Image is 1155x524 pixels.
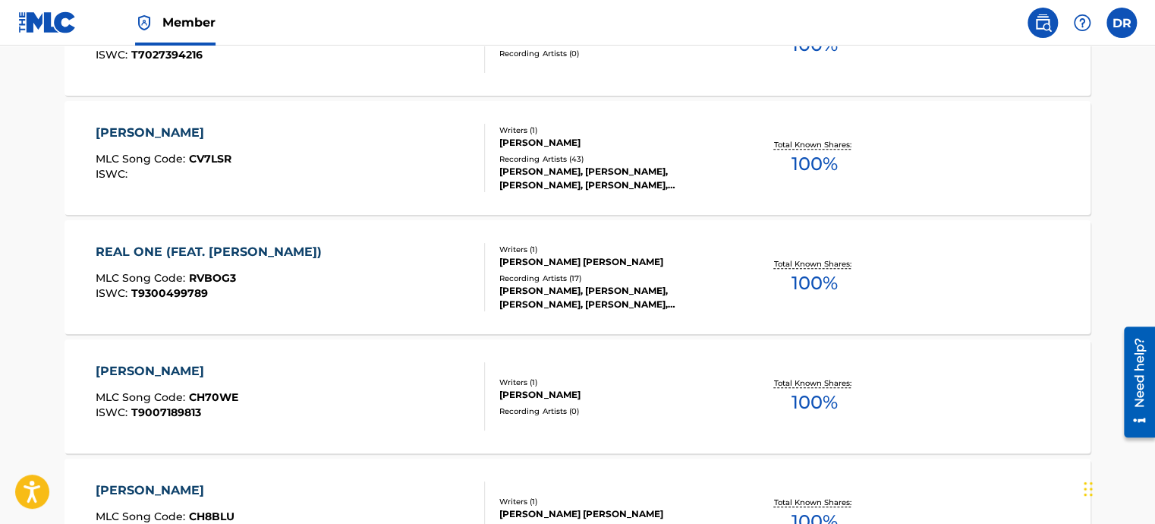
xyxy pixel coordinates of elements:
span: ISWC : [96,48,131,62]
div: Drag [1084,466,1093,512]
span: MLC Song Code : [96,152,189,166]
span: Member [162,14,216,31]
div: [PERSON_NAME], [PERSON_NAME], [PERSON_NAME], [PERSON_NAME], [PERSON_NAME] [499,284,729,311]
div: [PERSON_NAME] [96,481,234,500]
span: T9300499789 [131,286,208,300]
div: User Menu [1106,8,1137,38]
div: REAL ONE (FEAT. [PERSON_NAME]) [96,243,329,261]
div: Recording Artists ( 17 ) [499,273,729,284]
span: 100 % [791,389,837,416]
div: Writers ( 1 ) [499,125,729,136]
span: RVBOG3 [189,271,236,285]
div: Recording Artists ( 0 ) [499,48,729,59]
div: Writers ( 1 ) [499,244,729,255]
span: 100 % [791,270,837,297]
div: [PERSON_NAME], [PERSON_NAME], [PERSON_NAME], [PERSON_NAME], [PERSON_NAME] [499,165,729,192]
a: [PERSON_NAME]MLC Song Code:CH70WEISWC:T9007189813Writers (1)[PERSON_NAME]Recording Artists (0)Tot... [65,339,1090,453]
span: 100 % [791,150,837,178]
a: [PERSON_NAME]MLC Song Code:CV7LSRISWC:Writers (1)[PERSON_NAME]Recording Artists (43)[PERSON_NAME]... [65,101,1090,215]
span: ISWC : [96,406,131,419]
span: CH70WE [189,390,238,404]
div: [PERSON_NAME] [499,388,729,402]
img: help [1073,14,1091,32]
div: [PERSON_NAME] [96,124,231,142]
img: MLC Logo [18,11,77,33]
span: ISWC : [96,167,131,181]
iframe: Chat Widget [1079,451,1155,524]
a: Public Search [1028,8,1058,38]
span: CV7LSR [189,152,231,166]
div: Writers ( 1 ) [499,377,729,388]
p: Total Known Shares: [773,139,854,150]
span: ISWC : [96,286,131,300]
div: Help [1067,8,1097,38]
div: [PERSON_NAME] [PERSON_NAME] [499,255,729,269]
iframe: Resource Center [1113,321,1155,444]
img: Top Rightsholder [135,14,153,32]
p: Total Known Shares: [773,377,854,389]
div: Recording Artists ( 0 ) [499,406,729,417]
span: CH8BLU [189,510,234,523]
p: Total Known Shares: [773,497,854,508]
span: MLC Song Code : [96,510,189,523]
p: Total Known Shares: [773,258,854,270]
div: [PERSON_NAME] [PERSON_NAME] [499,507,729,521]
img: search [1034,14,1052,32]
div: [PERSON_NAME] [499,136,729,150]
span: MLC Song Code : [96,271,189,285]
div: Recording Artists ( 43 ) [499,153,729,165]
span: T7027394216 [131,48,203,62]
div: Writers ( 1 ) [499,496,729,507]
a: REAL ONE (FEAT. [PERSON_NAME])MLC Song Code:RVBOG3ISWC:T9300499789Writers (1)[PERSON_NAME] [PERSO... [65,220,1090,334]
span: T9007189813 [131,406,201,419]
div: [PERSON_NAME] [96,362,238,380]
span: MLC Song Code : [96,390,189,404]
